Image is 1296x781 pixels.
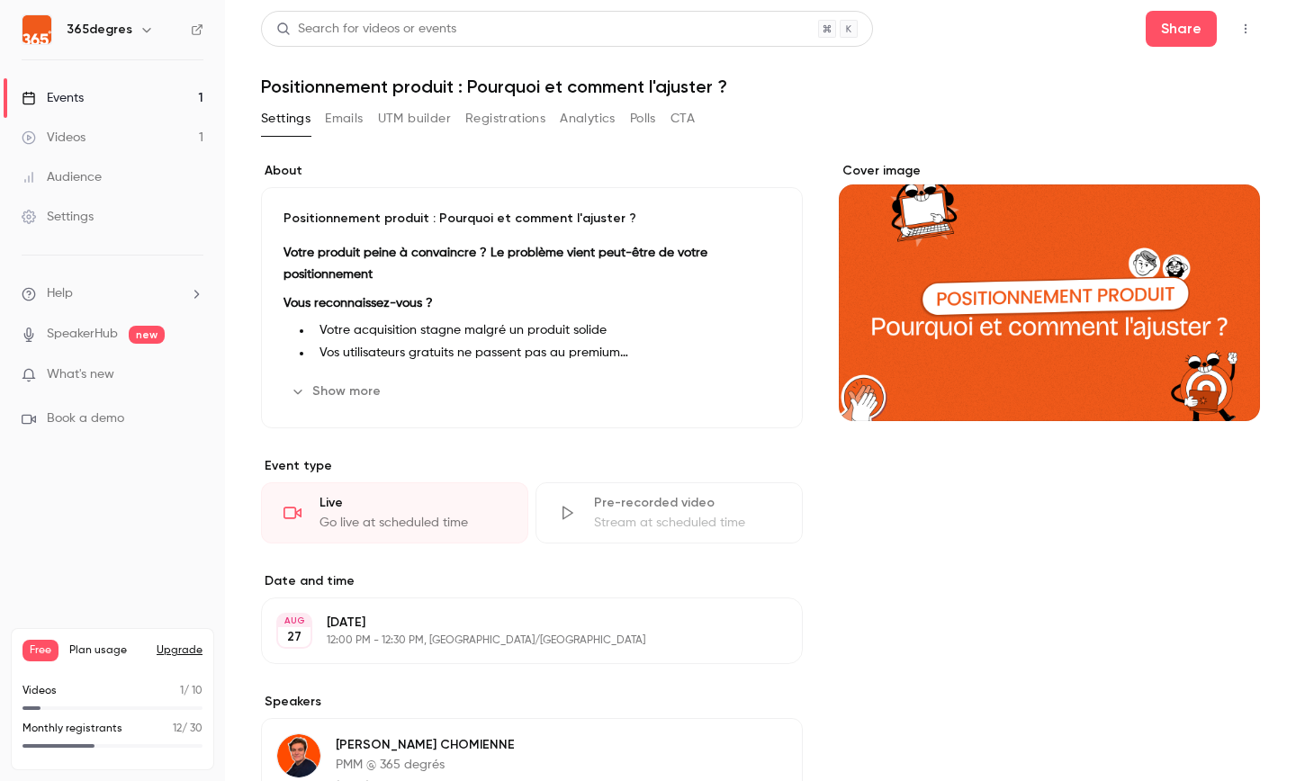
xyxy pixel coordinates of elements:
[69,643,146,658] span: Plan usage
[283,377,391,406] button: Show more
[465,104,545,133] button: Registrations
[1146,11,1217,47] button: Share
[67,21,132,39] h6: 365degres
[22,89,84,107] div: Events
[283,247,707,281] strong: Votre produit peine à convaincre ? Le problème vient peut-être de votre positionnement
[22,15,51,44] img: 365degres
[47,409,124,428] span: Book a demo
[327,614,707,632] p: [DATE]
[276,20,456,39] div: Search for videos or events
[157,643,202,658] button: Upgrade
[47,284,73,303] span: Help
[22,168,102,186] div: Audience
[312,344,780,363] li: Vos utilisateurs gratuits ne passent pas au premium
[261,693,803,711] label: Speakers
[319,494,506,512] div: Live
[287,628,301,646] p: 27
[336,736,686,754] p: [PERSON_NAME] CHOMIENNE
[180,683,202,699] p: / 10
[535,482,803,543] div: Pre-recorded videoStream at scheduled time
[283,297,433,310] strong: Vous reconnaissez-vous ?
[22,208,94,226] div: Settings
[129,326,165,344] span: new
[278,615,310,627] div: AUG
[839,162,1260,180] label: Cover image
[378,104,451,133] button: UTM builder
[312,321,780,340] li: Votre acquisition stagne malgré un produit solide
[670,104,695,133] button: CTA
[22,683,57,699] p: Videos
[327,633,707,648] p: 12:00 PM - 12:30 PM, [GEOGRAPHIC_DATA]/[GEOGRAPHIC_DATA]
[261,572,803,590] label: Date and time
[839,162,1260,421] section: Cover image
[261,104,310,133] button: Settings
[630,104,656,133] button: Polls
[261,482,528,543] div: LiveGo live at scheduled time
[594,514,780,532] div: Stream at scheduled time
[325,104,363,133] button: Emails
[47,325,118,344] a: SpeakerHub
[173,721,202,737] p: / 30
[319,514,506,532] div: Go live at scheduled time
[261,76,1260,97] h1: Positionnement produit : Pourquoi et comment l'ajuster ?
[22,129,85,147] div: Videos
[22,721,122,737] p: Monthly registrants
[277,734,320,777] img: Hélène CHOMIENNE
[173,723,182,734] span: 12
[560,104,616,133] button: Analytics
[47,365,114,384] span: What's new
[594,494,780,512] div: Pre-recorded video
[261,457,803,475] p: Event type
[336,756,686,774] p: PMM @ 365 degrés
[22,640,58,661] span: Free
[22,284,203,303] li: help-dropdown-opener
[180,686,184,696] span: 1
[261,162,803,180] label: About
[283,210,780,228] p: Positionnement produit : Pourquoi et comment l'ajuster ?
